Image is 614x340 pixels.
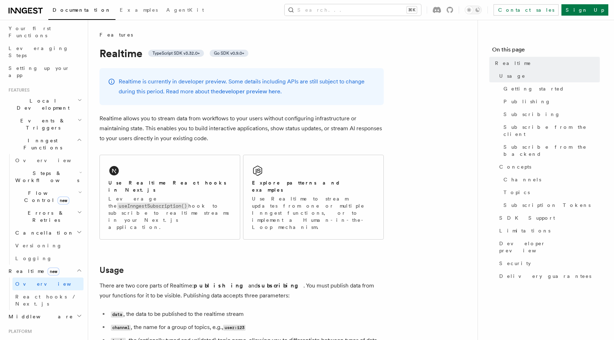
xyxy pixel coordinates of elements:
button: Events & Triggers [6,114,84,134]
a: Leveraging Steps [6,42,84,62]
a: Security [496,257,600,270]
span: Usage [499,72,526,79]
button: Flow Controlnew [12,187,84,207]
code: user:123 [223,325,246,331]
a: Subscription Tokens [501,199,600,212]
a: Overview [12,278,84,290]
a: Sign Up [561,4,608,16]
div: Inngest Functions [6,154,84,265]
a: AgentKit [162,2,208,19]
a: developer preview here [219,88,280,95]
span: Middleware [6,313,73,320]
a: Your first Functions [6,22,84,42]
a: Channels [501,173,600,186]
a: Contact sales [494,4,559,16]
button: Inngest Functions [6,134,84,154]
span: Overview [15,158,88,163]
span: Concepts [499,163,531,170]
code: channel [111,325,131,331]
button: Local Development [6,94,84,114]
span: Subscribe from the client [503,124,600,138]
span: TypeScript SDK v3.32.0+ [152,50,200,56]
span: Delivery guarantees [499,273,591,280]
a: Usage [496,70,600,82]
button: Errors & Retries [12,207,84,226]
a: Topics [501,186,600,199]
span: Flow Control [12,190,78,204]
a: Explore patterns and examplesUse Realtime to stream updates from one or multiple Inngest function... [243,155,384,240]
a: Subscribing [501,108,600,121]
h4: On this page [492,45,600,57]
span: Leveraging Steps [9,45,69,58]
a: Usage [99,265,124,275]
span: Getting started [503,85,564,92]
span: Examples [120,7,158,13]
span: Errors & Retries [12,209,77,224]
p: Leverage the hook to subscribe to realtime streams in your Next.js application. [108,195,231,231]
strong: subscribing [258,282,303,289]
span: Topics [503,189,530,196]
code: useInngestSubscription() [117,203,188,209]
a: Documentation [48,2,115,20]
a: Overview [12,154,84,167]
span: Inngest Functions [6,137,77,151]
a: Versioning [12,239,84,252]
li: , the name for a group of topics, e.g., [109,322,384,333]
span: Overview [15,281,88,287]
a: Limitations [496,224,600,237]
span: Subscription Tokens [503,202,591,209]
span: Your first Functions [9,26,51,38]
span: Platform [6,329,32,334]
button: Realtimenew [6,265,84,278]
span: Realtime [495,60,531,67]
a: Examples [115,2,162,19]
a: Delivery guarantees [496,270,600,283]
span: Local Development [6,97,77,111]
span: Realtime [6,268,59,275]
span: AgentKit [166,7,204,13]
a: Subscribe from the client [501,121,600,141]
p: Realtime allows you to stream data from workflows to your users without configuring infrastructur... [99,114,384,143]
kbd: ⌘K [407,6,417,13]
span: Publishing [503,98,551,105]
p: Use Realtime to stream updates from one or multiple Inngest functions, or to implement a Human-in... [252,195,375,231]
span: Go SDK v0.9.0+ [214,50,244,56]
span: Limitations [499,227,550,234]
a: React hooks / Next.js [12,290,84,310]
a: Use Realtime React hooks in Next.jsLeverage theuseInngestSubscription()hook to subscribe to realt... [99,155,240,240]
button: Steps & Workflows [12,167,84,187]
h1: Realtime [99,47,384,60]
strong: publishing [194,282,248,289]
p: Realtime is currently in developer preview. Some details including APIs are still subject to chan... [119,77,375,97]
button: Middleware [6,310,84,323]
span: Versioning [15,243,62,248]
button: Toggle dark mode [465,6,482,14]
span: new [48,268,59,275]
span: Subscribing [503,111,560,118]
button: Cancellation [12,226,84,239]
span: SDK Support [499,214,555,221]
h2: Use Realtime React hooks in Next.js [108,179,231,193]
a: Setting up your app [6,62,84,82]
span: Cancellation [12,229,74,236]
span: Channels [503,176,541,183]
span: Features [6,87,29,93]
p: There are two core parts of Realtime: and . You must publish data from your functions for it to b... [99,281,384,301]
li: , the data to be published to the realtime stream [109,309,384,319]
span: Subscribe from the backend [503,143,600,158]
a: Realtime [492,57,600,70]
a: Getting started [501,82,600,95]
span: React hooks / Next.js [15,294,78,307]
a: Logging [12,252,84,265]
span: Logging [15,256,52,261]
span: Steps & Workflows [12,170,79,184]
h2: Explore patterns and examples [252,179,375,193]
a: Publishing [501,95,600,108]
span: Setting up your app [9,65,70,78]
a: Concepts [496,160,600,173]
span: Developer preview [499,240,600,254]
span: Events & Triggers [6,117,77,131]
span: Features [99,31,133,38]
span: Documentation [53,7,111,13]
button: Search...⌘K [285,4,421,16]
